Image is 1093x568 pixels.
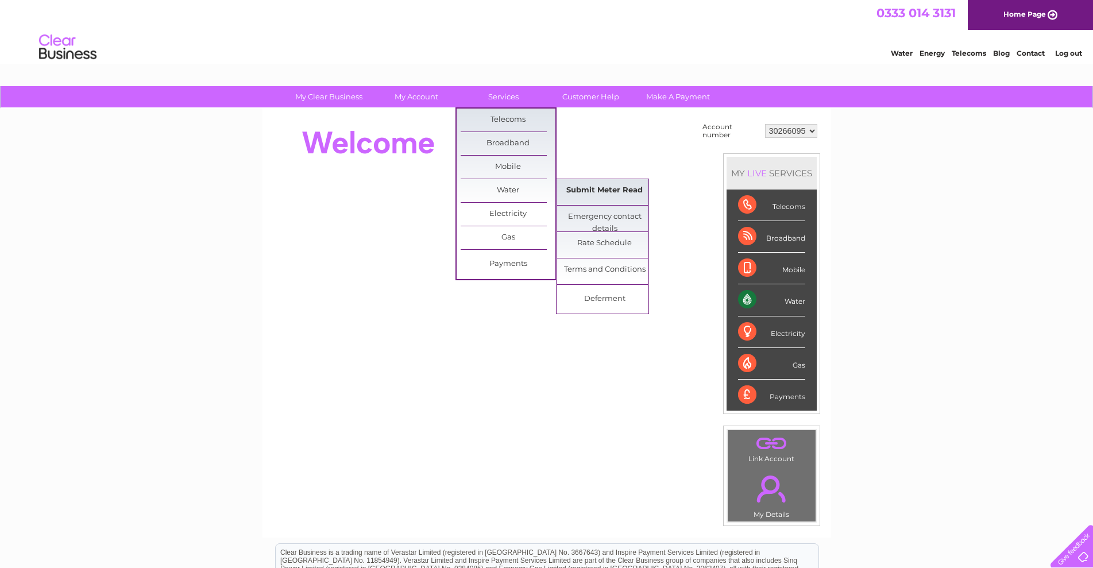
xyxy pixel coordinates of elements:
a: Telecoms [461,109,555,132]
div: LIVE [745,168,769,179]
div: Water [738,284,805,316]
a: Customer Help [543,86,638,107]
a: Payments [461,253,555,276]
div: Payments [738,380,805,411]
a: Contact [1017,49,1045,57]
a: Emergency contact details [557,206,652,229]
a: Rate Schedule [557,232,652,255]
a: 0333 014 3131 [876,6,956,20]
a: Blog [993,49,1010,57]
a: Terms and Conditions [557,258,652,281]
div: Electricity [738,316,805,348]
a: . [731,433,813,453]
a: My Clear Business [281,86,376,107]
div: Mobile [738,253,805,284]
a: Make A Payment [631,86,725,107]
a: Water [891,49,913,57]
a: Submit Meter Read [557,179,652,202]
a: Water [461,179,555,202]
a: Broadband [461,132,555,155]
a: Log out [1055,49,1082,57]
img: logo.png [38,30,97,65]
td: Link Account [727,430,816,466]
a: Telecoms [952,49,986,57]
div: Clear Business is a trading name of Verastar Limited (registered in [GEOGRAPHIC_DATA] No. 3667643... [276,6,818,56]
a: Energy [920,49,945,57]
a: My Account [369,86,464,107]
td: My Details [727,466,816,522]
a: Gas [461,226,555,249]
div: Telecoms [738,190,805,221]
a: Services [456,86,551,107]
a: . [731,469,813,509]
div: Broadband [738,221,805,253]
div: MY SERVICES [727,157,817,190]
a: Electricity [461,203,555,226]
a: Mobile [461,156,555,179]
a: Deferment [557,288,652,311]
div: Gas [738,348,805,380]
td: Account number [700,120,762,142]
